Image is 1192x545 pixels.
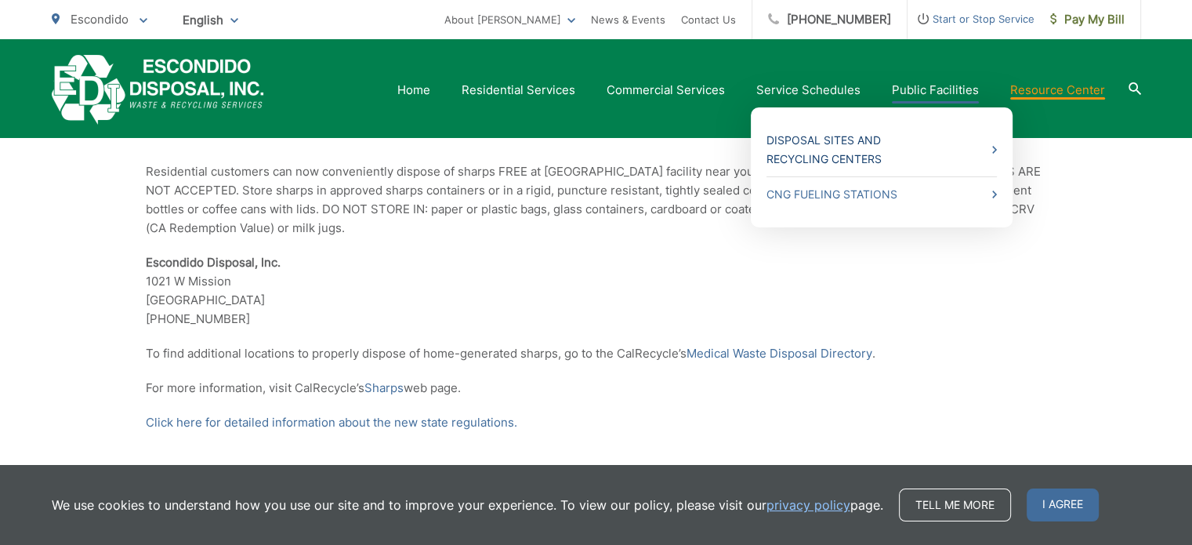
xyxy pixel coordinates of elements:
[52,55,264,125] a: EDCD logo. Return to the homepage.
[766,496,850,514] a: privacy policy
[1050,10,1125,29] span: Pay My Bill
[766,131,997,169] a: Disposal Sites and Recycling Centers
[171,6,250,34] span: English
[364,379,404,398] a: Sharps
[607,81,725,100] a: Commercial Services
[462,81,575,100] a: Residential Services
[146,413,517,432] a: Click here for detailed information about the new state regulations.
[146,344,1047,363] p: To find additional locations to properly dispose of home-generated sharps, go to the CalRecycle’s .
[146,255,281,270] strong: Escondido Disposal, Inc.
[899,489,1011,521] a: Tell me more
[766,185,997,204] a: CNG Fueling Stations
[892,81,979,100] a: Public Facilities
[71,12,129,27] span: Escondido
[146,162,1047,238] p: Residential customers can now conveniently dispose of sharps FREE at [GEOGRAPHIC_DATA] facility n...
[1010,81,1105,100] a: Resource Center
[444,10,575,29] a: About [PERSON_NAME]
[146,253,1047,329] p: 1021 W Mission [GEOGRAPHIC_DATA] [PHONE_NUMBER]
[756,81,860,100] a: Service Schedules
[591,10,665,29] a: News & Events
[146,379,1047,398] p: For more information, visit CalRecycle’s web page.
[397,81,430,100] a: Home
[52,496,883,514] p: We use cookies to understand how you use our site and to improve your experience. To view our pol...
[681,10,736,29] a: Contact Us
[1027,489,1099,521] span: I agree
[687,344,872,363] a: Medical Waste Disposal Directory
